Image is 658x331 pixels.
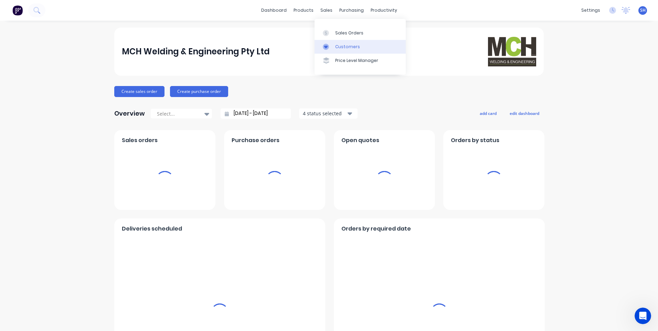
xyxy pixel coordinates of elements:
[122,45,270,58] div: MCH Welding & Engineering Pty Ltd
[341,136,379,145] span: Open quotes
[303,110,346,117] div: 4 status selected
[640,7,646,13] span: SH
[122,136,158,145] span: Sales orders
[299,108,358,119] button: 4 status selected
[114,86,164,97] button: Create sales order
[315,40,406,54] a: Customers
[336,5,367,15] div: purchasing
[475,109,501,118] button: add card
[258,5,290,15] a: dashboard
[114,107,145,120] div: Overview
[367,5,401,15] div: productivity
[335,57,378,64] div: Price Level Manager
[451,136,499,145] span: Orders by status
[488,37,536,66] img: MCH Welding & Engineering Pty Ltd
[170,86,228,97] button: Create purchase order
[12,5,23,15] img: Factory
[335,44,360,50] div: Customers
[335,30,363,36] div: Sales Orders
[122,225,182,233] span: Deliveries scheduled
[315,54,406,67] a: Price Level Manager
[635,308,651,324] iframe: Intercom live chat
[317,5,336,15] div: sales
[315,26,406,40] a: Sales Orders
[232,136,279,145] span: Purchase orders
[505,109,544,118] button: edit dashboard
[341,225,411,233] span: Orders by required date
[578,5,604,15] div: settings
[290,5,317,15] div: products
